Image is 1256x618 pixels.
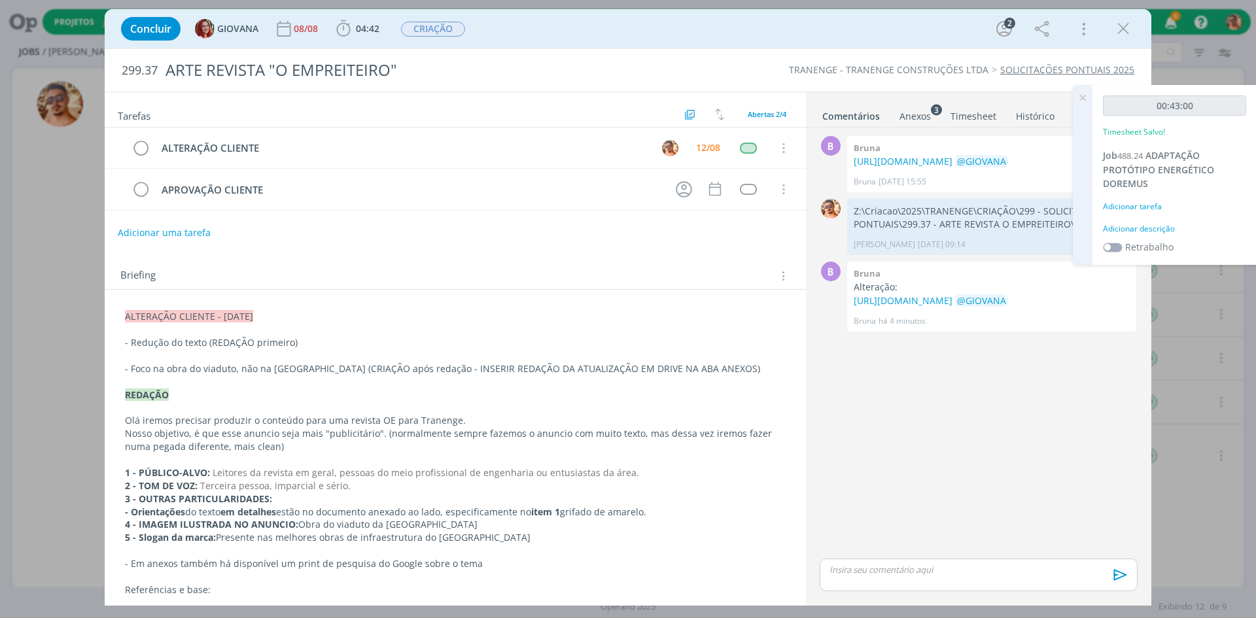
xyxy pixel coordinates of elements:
[1117,150,1143,162] span: 488.24
[160,54,707,86] div: ARTE REVISTA "O EMPREITEIRO"
[217,24,258,33] span: GIOVANA
[125,557,483,570] span: - Em anexos também há disponível um print de pesquisa do Google sobre o tema
[1103,149,1214,190] span: ADAPTAÇÃO PROTÓTIPO ENERGÉTICO DOREMUS
[200,479,351,492] span: Terceira pessoa, imparcial e sério.
[1103,149,1214,190] a: Job488.24ADAPTAÇÃO PROTÓTIPO ENERGÉTICO DOREMUS
[1004,18,1015,29] div: 2
[821,136,841,156] div: B
[957,294,1006,307] span: @GIOVANA
[117,221,211,245] button: Adicionar uma tarefa
[662,140,678,156] img: V
[125,362,786,375] p: - Foco na obra do viaduto, não na [GEOGRAPHIC_DATA] (CRIAÇÃO após redação - INSERIR REDAÇÃO DA AT...
[821,199,841,218] img: V
[696,143,720,152] div: 12/08
[821,262,841,281] div: B
[125,414,786,427] p: Olá iremos precisar produzir o conteúdo para uma revista OE para Tranenge.
[715,109,724,120] img: arrow-down-up.svg
[1103,201,1246,213] div: Adicionar tarefa
[879,176,926,188] span: [DATE] 15:55
[789,63,988,76] a: TRANENGE - TRANENGE CONSTRUÇÕES LTDA
[121,17,181,41] button: Concluir
[294,24,321,33] div: 08/08
[125,531,216,543] strong: 5 - Slogan da marca:
[125,388,169,401] strong: REDAÇÃO
[854,142,881,154] b: Bruna
[899,110,931,123] div: Anexos
[822,104,881,123] a: Comentários
[950,104,997,123] a: Timesheet
[125,479,198,492] strong: 2 - TOM DE VOZ:
[1125,240,1174,254] label: Retrabalho
[125,310,253,322] span: ALTERAÇÃO CLIENTE - [DATE]
[400,21,466,37] button: CRIAÇÃO
[854,239,915,250] p: [PERSON_NAME]
[918,239,966,250] span: [DATE] 09:14
[356,22,379,35] span: 04:42
[130,24,171,34] span: Concluir
[220,506,276,518] strong: em detalhes
[854,281,1130,294] p: Alteração:
[531,506,560,518] strong: item 1
[854,176,876,188] p: Bruna
[125,506,185,518] strong: - Orientações
[854,315,876,327] p: Bruna
[125,336,786,349] p: - Redução do texto (REDAÇÃO primeiro)
[156,140,650,156] div: ALTERAÇÃO CLIENTE
[854,155,952,167] a: [URL][DOMAIN_NAME]
[156,182,663,198] div: APROVAÇÃO CLIENTE
[125,466,210,479] strong: 1 - PÚBLICO-ALVO:
[994,18,1015,39] button: 2
[105,9,1151,606] div: dialog
[122,63,158,78] span: 299.37
[854,267,881,279] b: Bruna
[854,294,952,307] a: [URL][DOMAIN_NAME]
[213,466,639,479] span: Leitores da revista em geral, pessoas do meio profissional de engenharia ou entusiastas da área.
[1000,63,1134,76] a: SOLICITAÇÕES PONTUAIS 2025
[120,267,156,284] span: Briefing
[195,19,258,39] button: GGIOVANA
[1103,126,1165,138] p: Timesheet Salvo!
[333,18,383,39] button: 04:42
[957,155,1006,167] span: @GIOVANA
[879,315,926,327] span: há 4 minutos
[125,583,786,596] p: Referências e base:
[660,138,680,158] button: V
[1103,223,1246,235] div: Adicionar descrição
[125,427,786,453] p: Nosso objetivo, é que esse anuncio seja mais "publicitário". (normalmente sempre fazemos o anunci...
[1015,104,1055,123] a: Histórico
[118,107,150,122] span: Tarefas
[401,22,465,37] span: CRIAÇÃO
[748,109,786,119] span: Abertas 2/4
[854,205,1130,232] p: Z:\Criacao\2025\TRANENGE\CRIAÇÃO\299 - SOLICITAÇÕES PONTUAIS\299.37 - ARTE REVISTA O EMPREITEIRO\...
[195,19,215,39] img: G
[125,518,786,531] p: Obra do viaduto da [GEOGRAPHIC_DATA]
[125,518,298,530] strong: 4 - IMAGEM ILUSTRADA NO ANUNCIO:
[125,506,786,519] p: do texto estão no documento anexado ao lado, especificamente no grifado de amarelo.
[125,531,786,544] p: Presente nas melhores obras de infraestrutura do [GEOGRAPHIC_DATA]
[931,104,942,115] sup: 3
[125,492,272,505] strong: 3 - OUTRAS PARTICULARIDADES:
